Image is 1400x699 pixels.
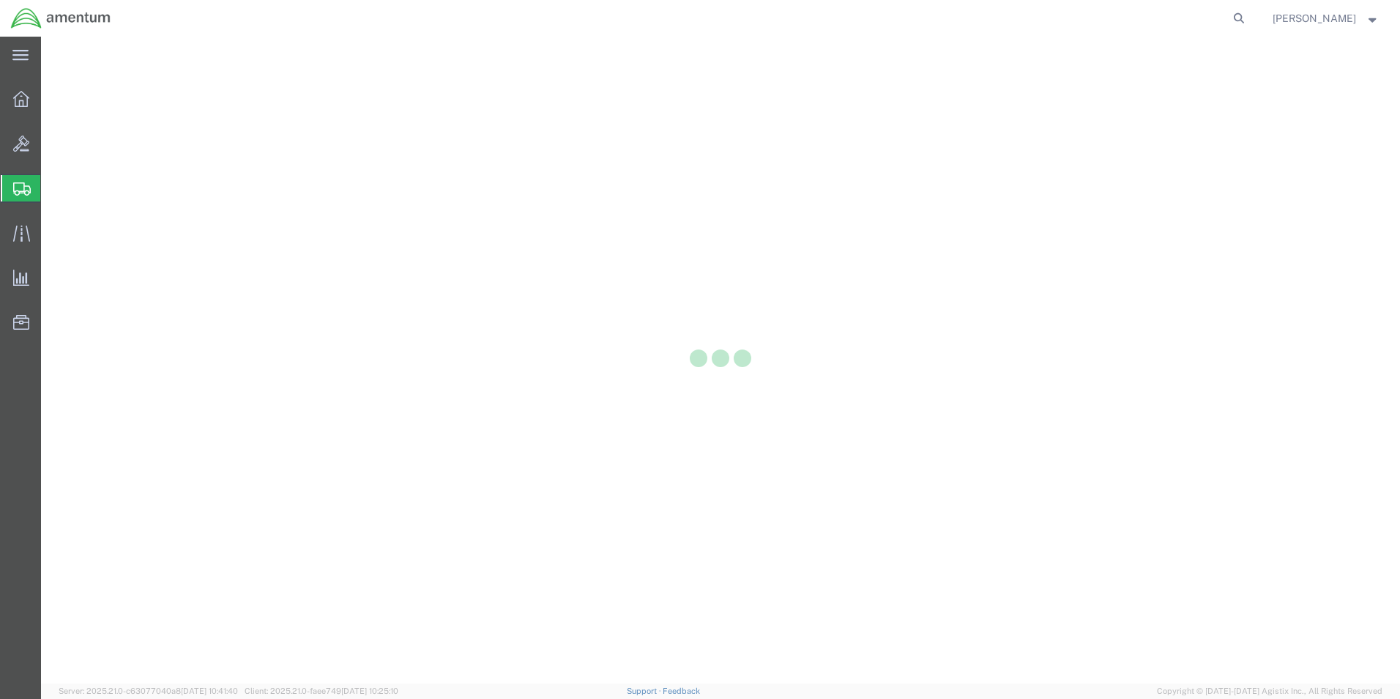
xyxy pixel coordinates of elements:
[245,687,398,695] span: Client: 2025.21.0-faee749
[10,7,111,29] img: logo
[1272,10,1380,27] button: [PERSON_NAME]
[627,687,663,695] a: Support
[1273,10,1356,26] span: Juan Trevino
[1157,685,1382,698] span: Copyright © [DATE]-[DATE] Agistix Inc., All Rights Reserved
[59,687,238,695] span: Server: 2025.21.0-c63077040a8
[181,687,238,695] span: [DATE] 10:41:40
[341,687,398,695] span: [DATE] 10:25:10
[663,687,700,695] a: Feedback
